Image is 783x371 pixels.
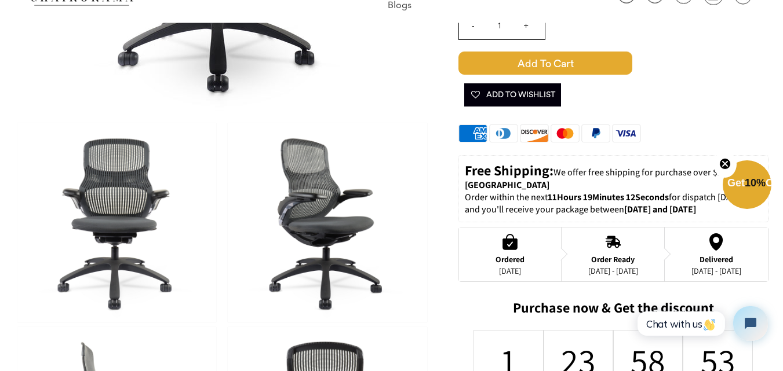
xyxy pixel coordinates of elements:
strong: Free Shipping: [465,161,553,179]
div: [DATE] [496,266,525,276]
p: Order within the next for dispatch [DATE], and you'll receive your package between [465,192,762,216]
p: to [465,161,762,192]
img: Knoll Generation Chair Renewed by Chairorama - chairorama [17,123,216,322]
img: Knoll Generation Chair Renewed by Chairorama - chairorama [228,123,427,322]
h2: Purchase now & Get the discount [458,299,769,322]
div: [DATE] - [DATE] [588,266,638,276]
span: We offer free shipping for purchase over $200 [553,166,731,178]
span: Add to Cart [458,52,632,75]
div: Delivered [691,255,741,264]
span: Add To Wishlist [470,83,555,106]
input: - [459,12,487,39]
button: Add to Cart [458,52,769,75]
div: Get10%OffClose teaser [723,161,771,210]
span: 10% [745,177,766,189]
input: + [512,12,540,39]
span: Get Off [727,177,781,189]
button: Add To Wishlist [464,83,561,106]
div: Ordered [496,255,525,264]
strong: [DATE] and [DATE] [624,203,696,215]
div: [DATE] - [DATE] [691,266,741,276]
div: Order Ready [588,255,638,264]
strong: [GEOGRAPHIC_DATA] [465,179,549,191]
span: 11Hours 19Minutes 12Seconds [548,191,669,203]
iframe: Tidio Chat [625,296,778,351]
button: Close teaser [713,151,737,178]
